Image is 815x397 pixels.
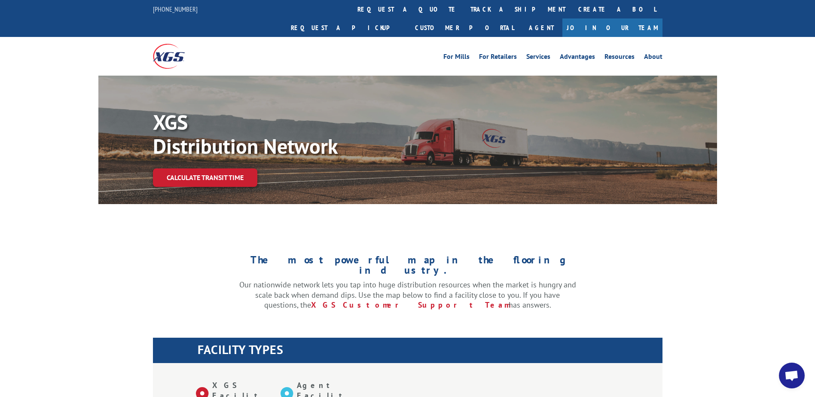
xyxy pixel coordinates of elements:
[239,280,576,310] p: Our nationwide network lets you tap into huge distribution resources when the market is hungry an...
[443,53,470,63] a: For Mills
[198,344,662,360] h1: FACILITY TYPES
[239,255,576,280] h1: The most powerful map in the flooring industry.
[604,53,635,63] a: Resources
[479,53,517,63] a: For Retailers
[153,5,198,13] a: [PHONE_NUMBER]
[153,110,411,158] p: XGS Distribution Network
[560,53,595,63] a: Advantages
[153,168,257,187] a: Calculate transit time
[644,53,662,63] a: About
[409,18,520,37] a: Customer Portal
[311,300,509,310] a: XGS Customer Support Team
[520,18,562,37] a: Agent
[562,18,662,37] a: Join Our Team
[526,53,550,63] a: Services
[284,18,409,37] a: Request a pickup
[779,363,805,388] a: Open chat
